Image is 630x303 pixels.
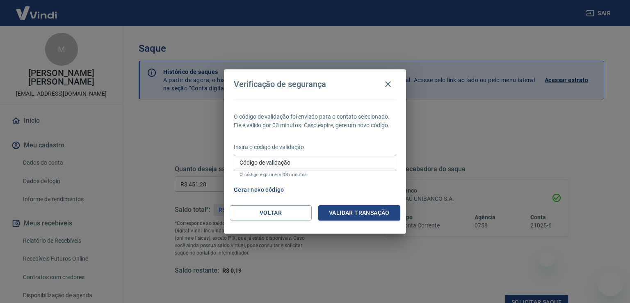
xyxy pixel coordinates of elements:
[234,79,326,89] h4: Verificação de segurança
[234,112,396,130] p: O código de validação foi enviado para o contato selecionado. Ele é válido por 03 minutos. Caso e...
[230,205,312,220] button: Voltar
[231,182,288,197] button: Gerar novo código
[318,205,400,220] button: Validar transação
[539,250,555,267] iframe: Fechar mensagem
[240,172,390,177] p: O código expira em 03 minutos.
[234,143,396,151] p: Insira o código de validação
[597,270,623,296] iframe: Botão para abrir a janela de mensagens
